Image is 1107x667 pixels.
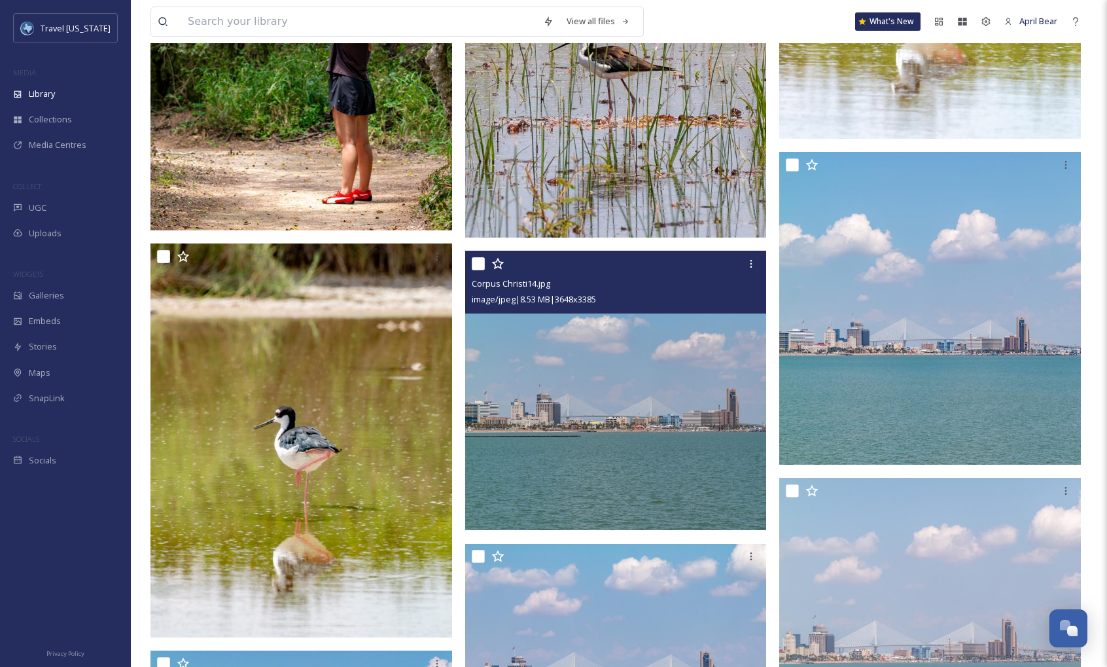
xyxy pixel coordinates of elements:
span: COLLECT [13,181,41,191]
span: Travel [US_STATE] [41,22,111,34]
span: Privacy Policy [46,649,84,658]
span: WIDGETS [13,269,43,279]
img: Corpus Christi15.jpg [150,243,452,638]
span: Embeds [29,315,61,327]
span: Corpus Christi14.jpg [472,278,550,289]
span: SOCIALS [13,434,39,444]
a: Privacy Policy [46,645,84,660]
span: Uploads [29,227,61,240]
img: Corpus Christi13.jpg [779,152,1081,465]
a: April Bear [998,9,1064,34]
a: View all files [560,9,637,34]
img: images%20%281%29.jpeg [21,22,34,35]
span: Maps [29,367,50,379]
span: Galleries [29,289,64,302]
span: UGC [29,202,46,214]
span: MEDIA [13,67,36,77]
span: image/jpeg | 8.53 MB | 3648 x 3385 [472,293,596,305]
img: Corpus Christi14.jpg [465,251,767,531]
span: SnapLink [29,392,65,405]
button: Open Chat [1049,609,1087,647]
span: Library [29,88,55,100]
span: Media Centres [29,139,86,151]
input: Search your library [181,7,536,36]
span: Collections [29,113,72,126]
span: Socials [29,454,56,467]
span: Stories [29,340,57,353]
a: What's New [855,12,921,31]
span: April Bear [1019,15,1057,27]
